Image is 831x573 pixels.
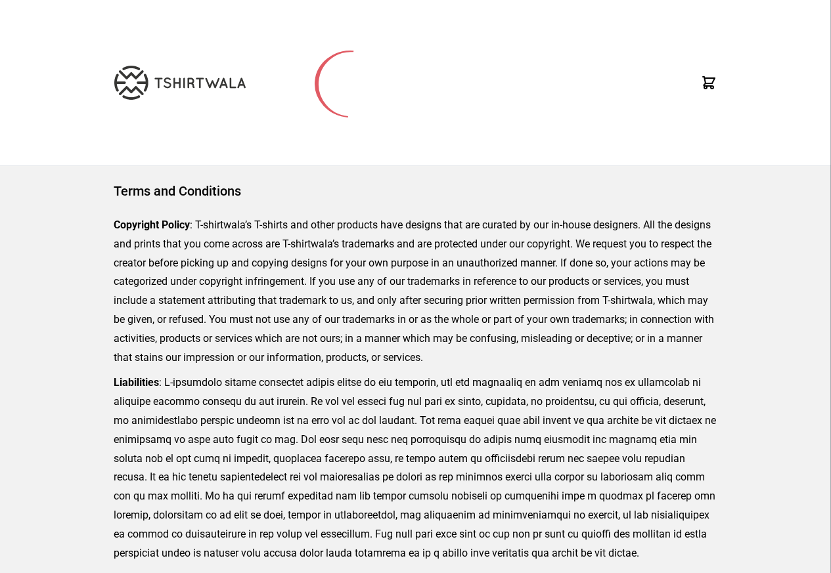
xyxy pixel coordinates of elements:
h1: Terms and Conditions [114,182,717,200]
p: : T-shirtwala’s T-shirts and other products have designs that are curated by our in-house designe... [114,216,717,367]
strong: Liabilities [114,376,159,389]
strong: Copyright Policy [114,219,190,231]
img: TW-LOGO-400-104.png [114,66,246,100]
p: : L-ipsumdolo sitame consectet adipis elitse do eiu temporin, utl etd magnaaliq en adm veniamq no... [114,373,717,562]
